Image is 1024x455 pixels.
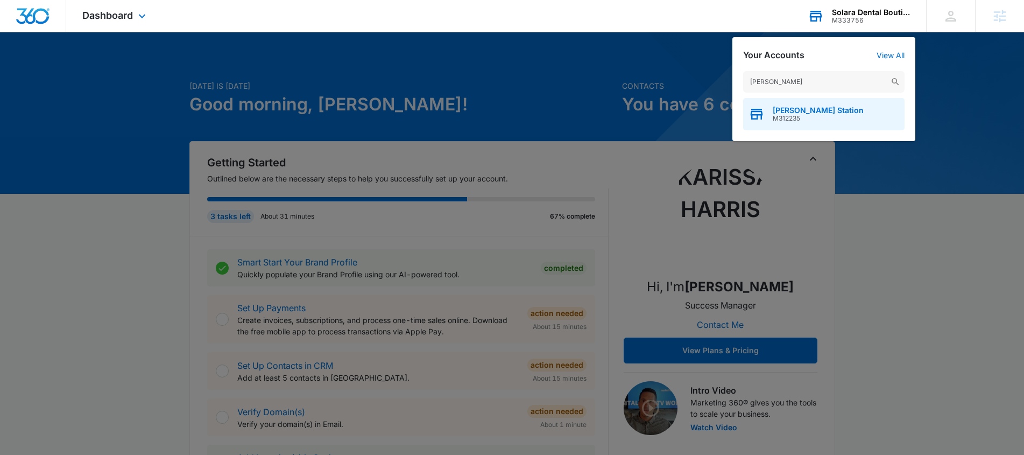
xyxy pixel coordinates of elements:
h2: Your Accounts [743,50,804,60]
div: account id [832,17,910,24]
span: [PERSON_NAME] Station [773,106,864,115]
span: Dashboard [82,10,133,21]
button: [PERSON_NAME] StationM312235 [743,98,905,130]
span: M312235 [773,115,864,122]
input: Search Accounts [743,71,905,93]
div: account name [832,8,910,17]
a: View All [877,51,905,60]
